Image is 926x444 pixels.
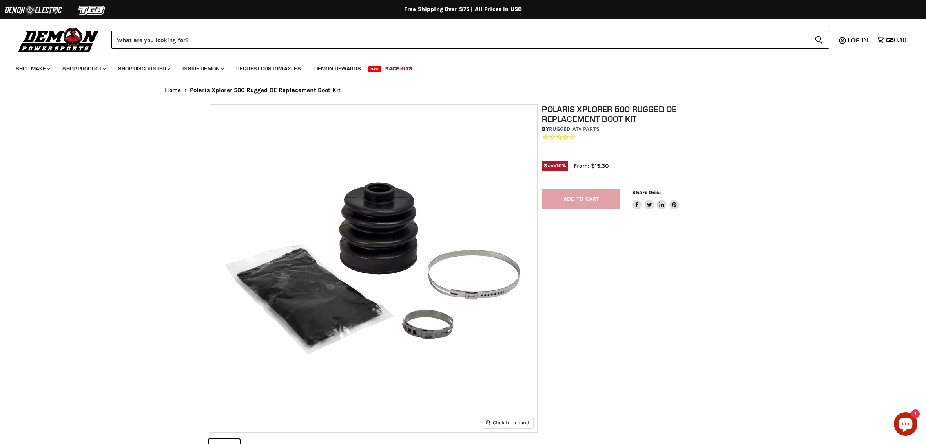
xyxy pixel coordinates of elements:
[368,66,382,72] span: New!
[149,6,777,13] div: Free Shipping Over $75 | All Prices In USD
[149,87,777,94] nav: Breadcrumbs
[16,26,102,53] img: Demon Powersports
[542,134,721,142] span: Rated 0.0 out of 5 stars 0 reviews
[177,61,229,77] a: Inside Demon
[542,125,721,134] div: by
[808,31,829,49] button: Search
[886,36,906,44] span: $80.10
[165,87,181,94] a: Home
[891,412,920,438] inbox-online-store-chat: Shopify online store chat
[379,61,418,77] a: Race Kits
[632,189,660,195] span: Share this:
[4,3,63,18] img: Demon Electric Logo 2
[556,163,562,169] span: 10
[57,61,111,77] a: Shop Product
[542,161,568,170] span: Save %
[63,3,122,18] img: TGB Logo 2
[190,87,341,94] span: Polaris Xplorer 500 Rugged OE Replacement Boot Kit
[482,417,533,428] button: Click to expand
[112,61,175,77] a: Shop Discounted
[848,36,868,44] span: Log in
[10,57,904,77] ul: Main menu
[230,61,307,77] a: Request Custom Axles
[10,61,55,77] a: Shop Make
[844,37,873,44] a: Log in
[873,34,910,46] a: $80.10
[549,126,600,132] a: Rugged ATV Parts
[542,104,721,124] h1: Polaris Xplorer 500 Rugged OE Replacement Boot Kit
[632,189,679,210] aside: Share this:
[111,31,808,49] input: Search
[486,420,529,426] span: Click to expand
[308,61,367,77] a: Demon Rewards
[210,105,537,432] img: Polaris Xplorer 500 Rugged OE Replacement Boot Kit
[111,31,829,49] form: Product
[574,162,609,169] span: From: $15.30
